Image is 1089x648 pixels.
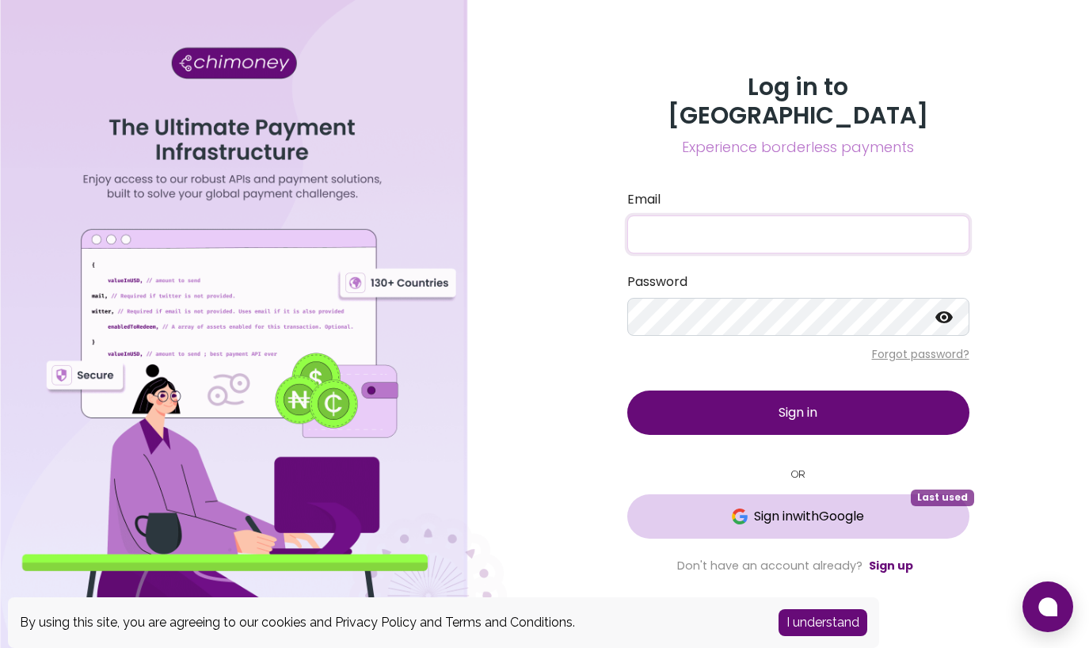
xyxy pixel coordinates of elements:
h3: Log in to [GEOGRAPHIC_DATA] [627,73,969,130]
button: GoogleSign inwithGoogleLast used [627,494,969,539]
a: Terms and Conditions [445,615,573,630]
span: Last used [911,490,974,505]
small: OR [627,467,969,482]
p: Forgot password? [627,346,969,362]
span: Sign in with Google [754,507,864,526]
span: Don't have an account already? [677,558,862,574]
button: Open chat window [1022,581,1073,632]
button: Accept cookies [779,609,867,636]
span: Sign in [779,403,817,421]
img: Google [732,509,748,524]
span: Experience borderless payments [627,136,969,158]
label: Password [627,273,969,292]
button: Sign in [627,391,969,435]
label: Email [627,190,969,209]
a: Sign up [869,558,913,574]
div: By using this site, you are agreeing to our cookies and and . [20,613,755,632]
a: Privacy Policy [335,615,417,630]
